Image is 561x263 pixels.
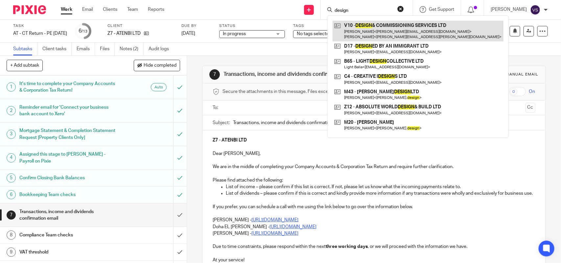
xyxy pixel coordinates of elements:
label: Client [107,23,173,29]
h1: Transactions, income and dividends confirmation email [19,207,118,224]
p: Z7 - ATENBI LTD [107,30,141,37]
a: [URL][DOMAIN_NAME] [251,218,298,222]
img: Pixie [13,5,46,14]
span: [DATE] [181,31,195,36]
img: svg%3E [530,5,541,15]
strong: three working days [326,244,368,249]
a: Notes (2) [120,43,144,55]
h1: Confirm Closing Bank Balances [19,173,118,183]
p: [PERSON_NAME] - [213,230,535,237]
label: Status [219,23,285,29]
a: Team [127,6,138,13]
a: Audit logs [149,43,174,55]
h1: VAT threshold [19,247,118,257]
label: Tags [293,23,359,29]
span: Secure the attachments in this message. Files exceeding the size limit (10MB) will be secured aut... [222,88,442,95]
p: [PERSON_NAME] [491,6,527,13]
h1: Reminder email for 'Connect your business bank account to Xero' [19,102,118,119]
h1: Transactions, income and dividends confirmation email [223,71,388,78]
div: 3 [7,130,16,139]
h1: Mortgage Statement & Completion Statement Request [Property Clients Only] [19,126,118,142]
a: [URL][DOMAIN_NAME] [269,225,316,229]
label: Subject: [213,120,230,126]
span: No tags selected [297,32,332,36]
a: Work [61,6,72,13]
div: 9 [7,248,16,257]
label: Due by [181,23,211,29]
div: Auto [151,83,167,91]
a: Reports [148,6,164,13]
div: 5 [7,173,16,183]
div: AT - CT Return - PE [DATE] [13,30,67,37]
p: Due to time constraints, please respond within the next , or we will proceed with the information... [213,243,535,250]
a: Files [100,43,115,55]
div: 7 [209,69,220,80]
label: Task [13,23,67,29]
button: + Add subtask [7,60,43,71]
div: 2 [7,106,16,115]
h1: Compliance Team checks [19,230,118,240]
a: Subtasks [13,43,37,55]
span: Get Support [429,7,454,12]
a: Client tasks [42,43,72,55]
span: On [529,88,535,95]
a: Emails [77,43,95,55]
div: 8 [7,230,16,240]
p: We are in the middle of completing your Company Accounts & Corporation Tax Return and require fur... [213,164,535,170]
h1: Assigned this stage to [PERSON_NAME] - Payroll on Pixie [19,149,118,166]
div: AT - CT Return - PE 30-06-2025 [13,30,67,37]
p: List of dividends – please confirm if this is correct and kindly provide more information if any ... [226,190,535,197]
label: To: [213,104,220,111]
div: 6 [79,27,88,35]
a: Clients [103,6,117,13]
div: 1 [7,82,16,92]
button: Hide completed [134,60,180,71]
div: Manual email [506,72,539,77]
p: Dear [PERSON_NAME], [213,150,535,157]
a: [URL][DOMAIN_NAME] [251,231,298,236]
h1: It's time to complete your Company Accounts & Corporation Tax Return! [19,79,118,96]
p: If you prefer, you can schedule a call with me using the link below to go over the information be... [213,204,535,210]
p: [PERSON_NAME] - [213,217,535,223]
span: In progress [223,32,246,36]
strong: Z7 - ATENBI LTD [213,138,247,142]
a: Email [82,6,93,13]
small: /13 [82,30,88,33]
button: Cc [526,103,535,113]
span: Hide completed [144,63,176,68]
input: Search [334,8,393,14]
p: List of income – please confirm if this list is correct. If not, please let us know what the inco... [226,184,535,190]
button: Clear [397,6,404,12]
p: Doha EL [PERSON_NAME] - [213,224,535,230]
div: 6 [7,190,16,199]
div: 4 [7,153,16,163]
div: 7 [7,210,16,220]
h1: Bookkeeping Team checks [19,190,118,200]
p: Please find attached the following: [213,177,535,184]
